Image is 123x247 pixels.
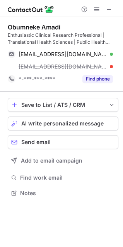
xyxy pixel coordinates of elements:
button: AI write personalized message [8,117,118,130]
button: Send email [8,135,118,149]
span: Send email [21,139,51,145]
img: ContactOut v5.3.10 [8,5,54,14]
span: [EMAIL_ADDRESS][DOMAIN_NAME] [19,63,107,70]
div: Save to List / ATS / CRM [21,102,105,108]
span: Notes [20,190,115,197]
button: save-profile-one-click [8,98,118,112]
button: Notes [8,188,118,199]
span: Add to email campaign [21,158,82,164]
span: [EMAIL_ADDRESS][DOMAIN_NAME] [19,51,107,58]
div: Enthusiastic Clinical Research Professional | Translational Health Sciences | Public Health Scien... [8,32,118,46]
span: AI write personalized message [21,120,104,127]
button: Reveal Button [82,75,113,83]
button: Add to email campaign [8,154,118,168]
span: Find work email [20,174,115,181]
div: Obumneke Amadi [8,23,60,31]
button: Find work email [8,172,118,183]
